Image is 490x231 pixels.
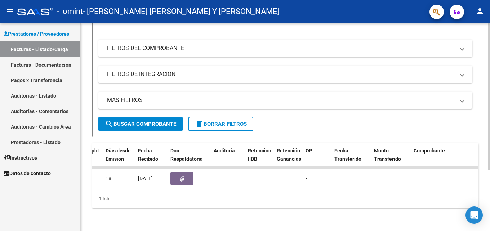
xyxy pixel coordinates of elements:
div: 1 total [92,190,478,208]
span: Prestadores / Proveedores [4,30,69,38]
datatable-header-cell: Auditoria [211,143,245,175]
span: Retención Ganancias [277,148,301,162]
span: Doc Respaldatoria [170,148,203,162]
mat-panel-title: FILTROS DEL COMPROBANTE [107,44,455,52]
mat-expansion-panel-header: FILTROS DE INTEGRACION [98,66,472,83]
span: 18 [106,176,111,181]
span: Auditoria [214,148,235,154]
span: [DATE] [138,176,153,181]
datatable-header-cell: Días desde Emisión [103,143,135,175]
span: OP [306,148,312,154]
datatable-header-cell: Fecha Recibido [135,143,168,175]
datatable-header-cell: OP [303,143,331,175]
mat-expansion-panel-header: MAS FILTROS [98,92,472,109]
mat-icon: search [105,120,113,128]
datatable-header-cell: Comprobante [411,143,476,175]
mat-panel-title: MAS FILTROS [107,96,455,104]
mat-icon: menu [6,7,14,15]
span: Borrar Filtros [195,121,247,127]
span: Retencion IIBB [248,148,271,162]
datatable-header-cell: Doc Respaldatoria [168,143,211,175]
button: Borrar Filtros [188,117,253,131]
datatable-header-cell: Retención Ganancias [274,143,303,175]
datatable-header-cell: Retencion IIBB [245,143,274,175]
datatable-header-cell: Monto Transferido [371,143,411,175]
span: Fecha Recibido [138,148,158,162]
mat-icon: delete [195,120,204,128]
mat-icon: person [476,7,484,15]
span: Instructivos [4,154,37,162]
span: Datos de contacto [4,169,51,177]
span: - omint [57,4,83,19]
span: Fecha Transferido [334,148,361,162]
datatable-header-cell: Fecha Transferido [331,143,371,175]
span: Días desde Emisión [106,148,131,162]
button: Buscar Comprobante [98,117,183,131]
span: Comprobante [414,148,445,154]
span: Monto Transferido [374,148,401,162]
span: Buscar Comprobante [105,121,176,127]
mat-panel-title: FILTROS DE INTEGRACION [107,70,455,78]
span: - [306,176,307,181]
span: - [PERSON_NAME] [PERSON_NAME] Y [PERSON_NAME] [83,4,280,19]
mat-expansion-panel-header: FILTROS DEL COMPROBANTE [98,40,472,57]
div: Open Intercom Messenger [465,206,483,224]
